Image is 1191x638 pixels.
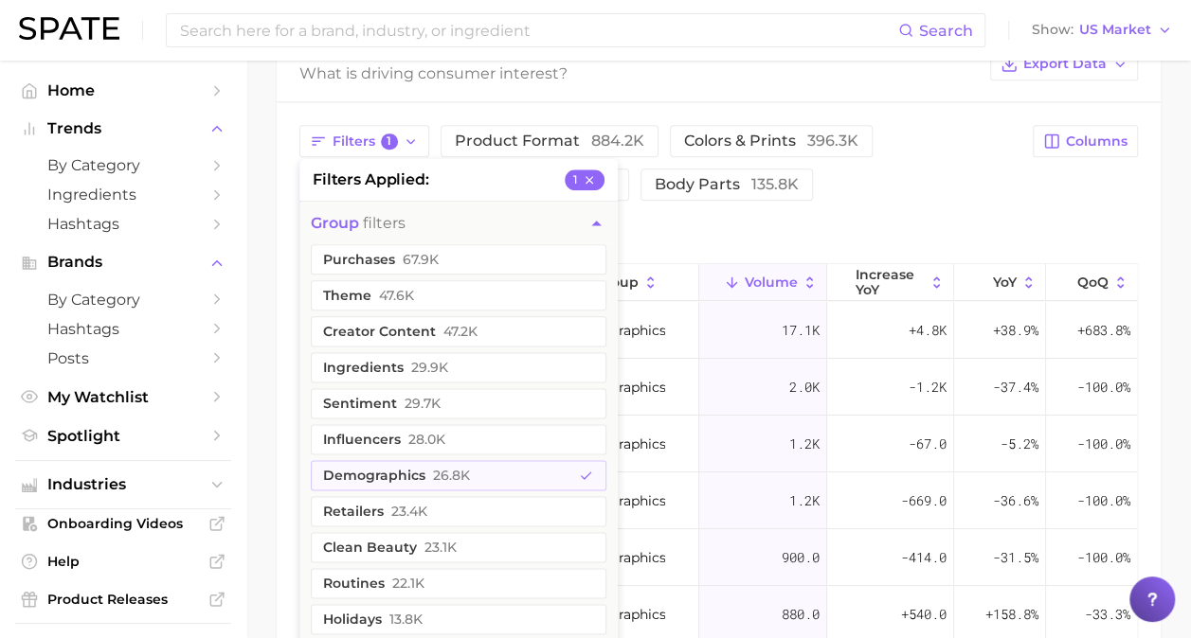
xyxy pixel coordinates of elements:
button: ingredients [311,352,606,382]
span: Product Releases [47,591,199,608]
span: 900.0 [782,546,820,569]
span: -669.0 [901,489,947,512]
button: eyeshadow[DEMOGRAPHIC_DATA]rising stardemographics1.2k-67.0-5.2%-100.0% [300,416,1137,472]
span: 1 [381,133,398,151]
span: -37.4% [993,376,1038,399]
span: -100.0% [1077,489,1130,512]
button: Filters1 [299,125,429,157]
span: 29.9k [411,360,448,375]
span: -100.0% [1077,376,1130,399]
button: group filters [299,202,618,244]
span: US Market [1079,25,1151,35]
span: by Category [47,291,199,309]
span: 13.8k [389,611,423,627]
span: Export Data [1023,56,1107,72]
span: 22.1k [392,576,424,591]
button: YoY [954,264,1046,301]
span: colors & prints [684,132,858,150]
button: Volume [699,264,826,301]
button: ShowUS Market [1027,18,1177,43]
span: by Category [47,156,199,174]
span: increase YoY [856,267,925,297]
button: holidays [311,604,606,634]
span: -33.3% [1085,603,1130,626]
a: by Category [15,151,231,180]
span: 880.0 [782,603,820,626]
span: -1.2k [909,376,947,399]
span: Home [47,81,199,99]
span: Volume [745,275,798,290]
span: Trends [47,120,199,137]
span: Brands [47,254,199,271]
span: -36.6% [993,489,1038,512]
a: Posts [15,344,231,373]
a: Ingredients [15,180,231,209]
span: -414.0 [901,546,947,569]
span: -31.5% [993,546,1038,569]
button: clean beauty [311,532,606,562]
a: My Watchlist [15,382,231,412]
button: eyeshadowgirlseasonal declinerdemographics2.0k-1.2k-37.4%-100.0% [300,359,1137,416]
button: demographics [311,460,606,490]
span: -67.0 [909,433,947,455]
span: Search [919,22,973,40]
span: 47.6k [379,288,414,303]
span: Spotlight [47,427,199,445]
span: +4.8k [909,319,947,342]
span: -100.0% [1077,433,1130,455]
span: Hashtags [47,215,199,233]
button: Trends [15,115,231,143]
span: filters [311,214,406,232]
span: group [311,214,359,232]
span: 23.4k [391,504,427,519]
span: YoY [993,275,1017,290]
button: purchases [311,244,606,275]
span: 67.9k [403,252,439,267]
button: routines [311,568,606,598]
button: eyeshadowfriendfalling stardemographics1.2k-669.0-36.6%-100.0% [300,472,1137,529]
span: Help [47,553,199,570]
span: +683.8% [1077,319,1130,342]
span: -5.2% [1001,433,1038,455]
button: Brands [15,248,231,276]
button: eyeshadowmoroccanfalling stardemographics900.0-414.0-31.5%-100.0% [300,529,1137,586]
span: 17.1k [782,319,820,342]
span: 884.2k [591,132,644,150]
span: +158.8% [985,603,1038,626]
button: retailers [311,496,606,526]
span: Industries [47,476,199,493]
span: +540.0 [901,603,947,626]
div: What is driving consumer interest? [299,61,981,86]
a: Hashtags [15,314,231,344]
span: 23.1k [424,540,457,555]
span: 29.7k [405,396,441,411]
span: 2.0k [789,376,820,399]
button: 1 [565,169,605,190]
span: Hashtags [47,320,199,338]
span: +38.9% [993,319,1038,342]
button: group [563,264,699,301]
span: 28.0k [408,432,445,447]
button: Columns [1033,125,1138,157]
span: My Watchlist [47,388,199,406]
button: eyeshadowsinglefalling stardemographics17.1k+4.8k+38.9%+683.8% [300,302,1137,359]
span: 1.2k [789,433,820,455]
a: Home [15,76,231,105]
input: Search here for a brand, industry, or ingredient [178,14,898,46]
a: Help [15,547,231,576]
span: 396.3k [807,132,858,150]
a: Spotlight [15,421,231,451]
button: theme [311,280,606,310]
span: filters applied [313,168,428,191]
span: QoQ [1077,275,1109,290]
span: Filters [333,133,398,151]
span: -100.0% [1077,546,1130,569]
a: Product Releases [15,585,231,613]
a: Hashtags [15,209,231,239]
span: product format [455,132,644,150]
button: Industries [15,470,231,499]
span: Posts [47,349,199,367]
button: sentiment [311,388,606,418]
span: 26.8k [433,468,470,483]
span: body parts [655,175,799,193]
